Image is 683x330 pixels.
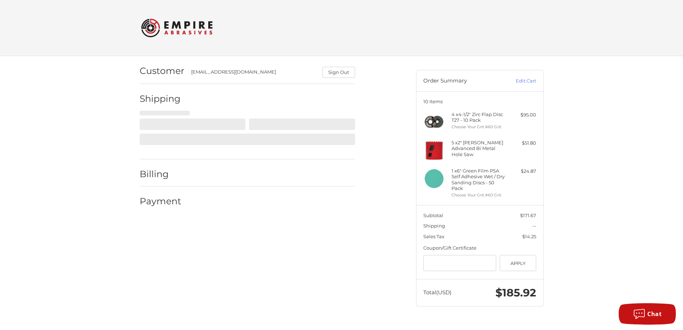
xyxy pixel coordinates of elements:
li: Choose Your Grit #60 Grit [452,192,506,198]
span: Shipping [423,223,445,229]
h3: 10 Items [423,99,536,104]
div: $51.80 [508,140,536,147]
span: Subtotal [423,212,443,218]
h4: 4 x 4-1/2" Zirc Flap Disc T27 - 10 Pack [452,111,506,123]
h2: Shipping [140,93,181,104]
span: $171.67 [520,212,536,218]
h4: 1 x 6" Green Film PSA Self Adhesive Wet / Dry Sanding Discs - 50 Pack [452,168,506,191]
li: Choose Your Grit #60 Grit [452,124,506,130]
a: Edit Cart [500,77,536,85]
h2: Billing [140,169,181,180]
div: $24.87 [508,168,536,175]
button: Chat [619,303,676,325]
span: Sales Tax [423,234,444,239]
span: $14.25 [522,234,536,239]
h2: Payment [140,196,181,207]
div: Coupon/Gift Certificate [423,245,536,252]
input: Gift Certificate or Coupon Code [423,255,496,271]
div: $95.00 [508,111,536,119]
h3: Order Summary [423,77,500,85]
h2: Customer [140,65,184,76]
button: Apply [500,255,537,271]
h4: 5 x 2" [PERSON_NAME] Advanced Bi Metal Hole Saw [452,140,506,157]
div: [EMAIL_ADDRESS][DOMAIN_NAME] [191,69,315,78]
img: Empire Abrasives [141,14,213,42]
span: -- [533,223,536,229]
span: $185.92 [495,286,536,299]
span: Total (USD) [423,289,452,296]
button: Sign Out [323,67,355,78]
span: Chat [647,310,662,318]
